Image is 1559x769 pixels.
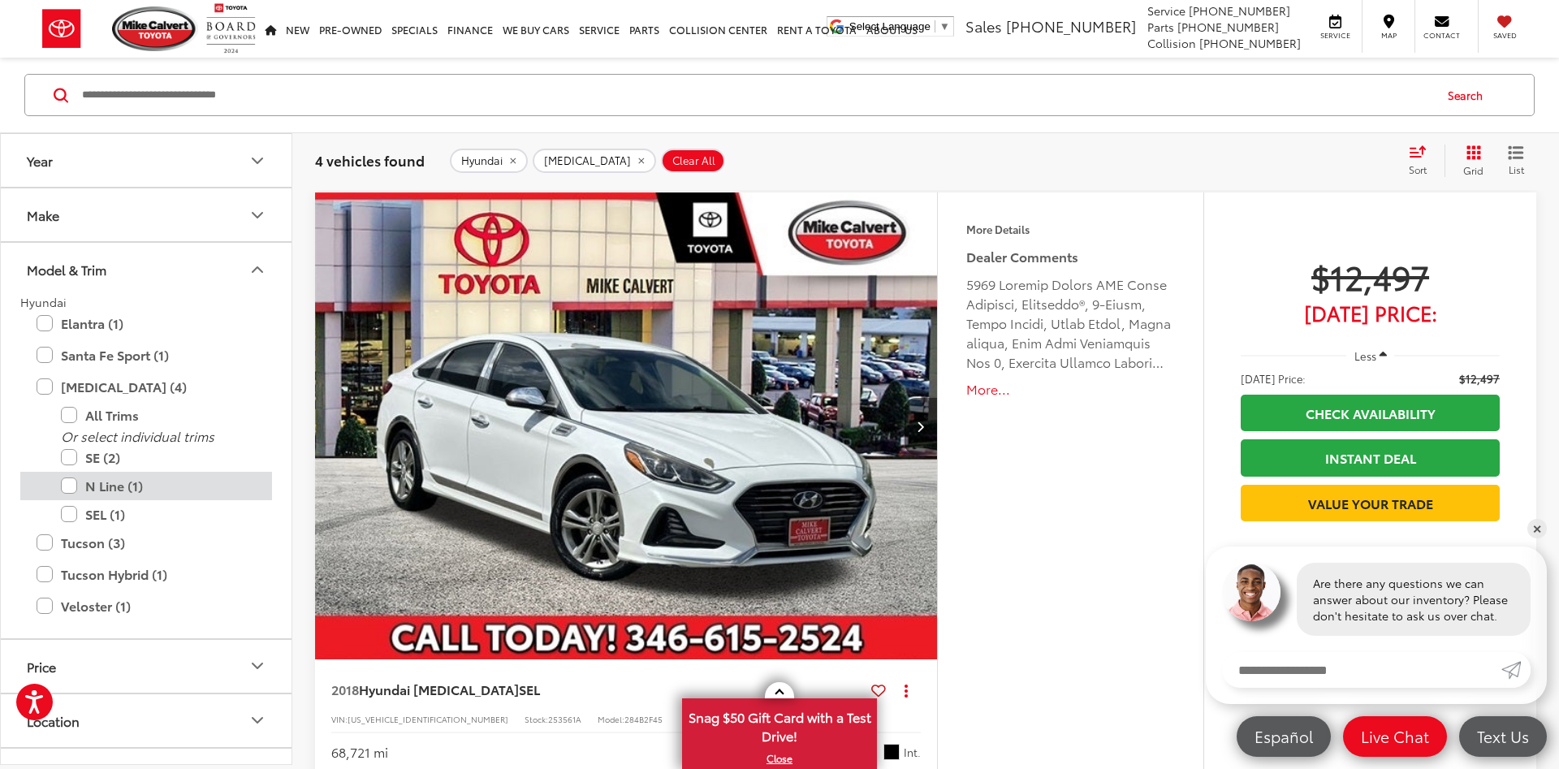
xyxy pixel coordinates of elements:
[248,151,267,171] div: Year
[1317,30,1354,41] span: Service
[533,149,656,173] button: remove Sonata
[1241,485,1500,521] a: Value Your Trade
[112,6,198,51] img: Mike Calvert Toyota
[1423,30,1460,41] span: Contact
[672,154,715,167] span: Clear All
[1199,35,1301,51] span: [PHONE_NUMBER]
[1,134,293,187] button: YearYear
[248,205,267,225] div: Make
[1241,305,1500,321] span: [DATE] Price:
[1147,19,1174,35] span: Parts
[966,274,1175,372] div: 5969 Loremip Dolors AME Conse Adipisci, Elitseddo®, 9-Eiusm, Tempo Incidi, Utlab Etdol, Magna ali...
[1147,35,1196,51] span: Collision
[1496,145,1536,177] button: List View
[892,676,921,704] button: Actions
[1445,145,1496,177] button: Grid View
[966,223,1175,235] h4: More Details
[598,713,624,725] span: Model:
[1354,348,1376,363] span: Less
[1241,256,1500,296] span: $12,497
[1246,726,1321,746] span: Español
[248,656,267,676] div: Price
[544,154,631,167] span: [MEDICAL_DATA]
[61,500,256,529] label: SEL (1)
[624,713,663,725] span: 284B2F45
[1463,163,1483,177] span: Grid
[1459,716,1547,757] a: Text Us
[1,640,293,693] button: PricePrice
[20,294,67,310] span: Hyundai
[1508,162,1524,176] span: List
[1177,19,1279,35] span: [PHONE_NUMBER]
[450,149,528,173] button: remove Hyundai
[248,260,267,279] div: Model & Trim
[661,149,725,173] button: Clear All
[1237,716,1331,757] a: Español
[1409,162,1427,176] span: Sort
[314,192,939,659] div: 2018 Hyundai Sonata SEL 0
[1241,395,1500,431] a: Check Availability
[359,680,519,698] span: Hyundai [MEDICAL_DATA]
[61,401,256,430] label: All Trims
[1401,145,1445,177] button: Select sort value
[27,713,80,728] div: Location
[849,20,931,32] span: Select Language
[37,529,256,557] label: Tucson (3)
[37,592,256,620] label: Veloster (1)
[1487,30,1522,41] span: Saved
[27,207,59,222] div: Make
[80,76,1432,114] input: Search by Make, Model, or Keyword
[331,680,865,698] a: 2018Hyundai [MEDICAL_DATA]SEL
[1346,341,1395,370] button: Less
[904,745,921,760] span: Int.
[348,713,508,725] span: [US_VEHICLE_IDENTIFICATION_NUMBER]
[1222,563,1280,621] img: Agent profile photo
[61,426,214,445] i: Or select individual trims
[1459,370,1500,387] span: $12,497
[331,743,388,762] div: 68,721 mi
[966,247,1175,266] h5: Dealer Comments
[1222,652,1501,688] input: Enter your message
[1501,652,1531,688] a: Submit
[315,150,425,170] span: 4 vehicles found
[1,188,293,241] button: MakeMake
[1189,2,1290,19] span: [PHONE_NUMBER]
[331,680,359,698] span: 2018
[965,15,1002,37] span: Sales
[1147,2,1185,19] span: Service
[966,380,1175,399] button: More...
[905,684,908,697] span: dropdown dots
[61,472,256,500] label: N Line (1)
[905,398,937,455] button: Next image
[314,192,939,659] a: 2018 Hyundai Sonata SEL2018 Hyundai Sonata SEL2018 Hyundai Sonata SEL2018 Hyundai Sonata SEL
[548,713,581,725] span: 253561A
[525,713,548,725] span: Stock:
[314,192,939,661] img: 2018 Hyundai Sonata SEL
[1353,726,1437,746] span: Live Chat
[1,694,293,747] button: LocationLocation
[248,711,267,730] div: Location
[939,20,950,32] span: ▼
[27,153,53,168] div: Year
[1432,75,1506,115] button: Search
[1297,563,1531,636] div: Are there any questions we can answer about our inventory? Please don't hesitate to ask us over c...
[1241,370,1306,387] span: [DATE] Price:
[1,243,293,296] button: Model & TrimModel & Trim
[1241,439,1500,476] a: Instant Deal
[1469,726,1537,746] span: Text Us
[519,680,540,698] span: SEL
[27,659,56,674] div: Price
[331,713,348,725] span: VIN:
[1343,716,1447,757] a: Live Chat
[37,373,256,401] label: [MEDICAL_DATA] (4)
[1371,30,1406,41] span: Map
[1006,15,1136,37] span: [PHONE_NUMBER]
[883,744,900,760] span: Black
[461,154,503,167] span: Hyundai
[37,341,256,369] label: Santa Fe Sport (1)
[684,700,875,750] span: Snag $50 Gift Card with a Test Drive!
[37,309,256,338] label: Elantra (1)
[61,443,256,472] label: SE (2)
[37,560,256,589] label: Tucson Hybrid (1)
